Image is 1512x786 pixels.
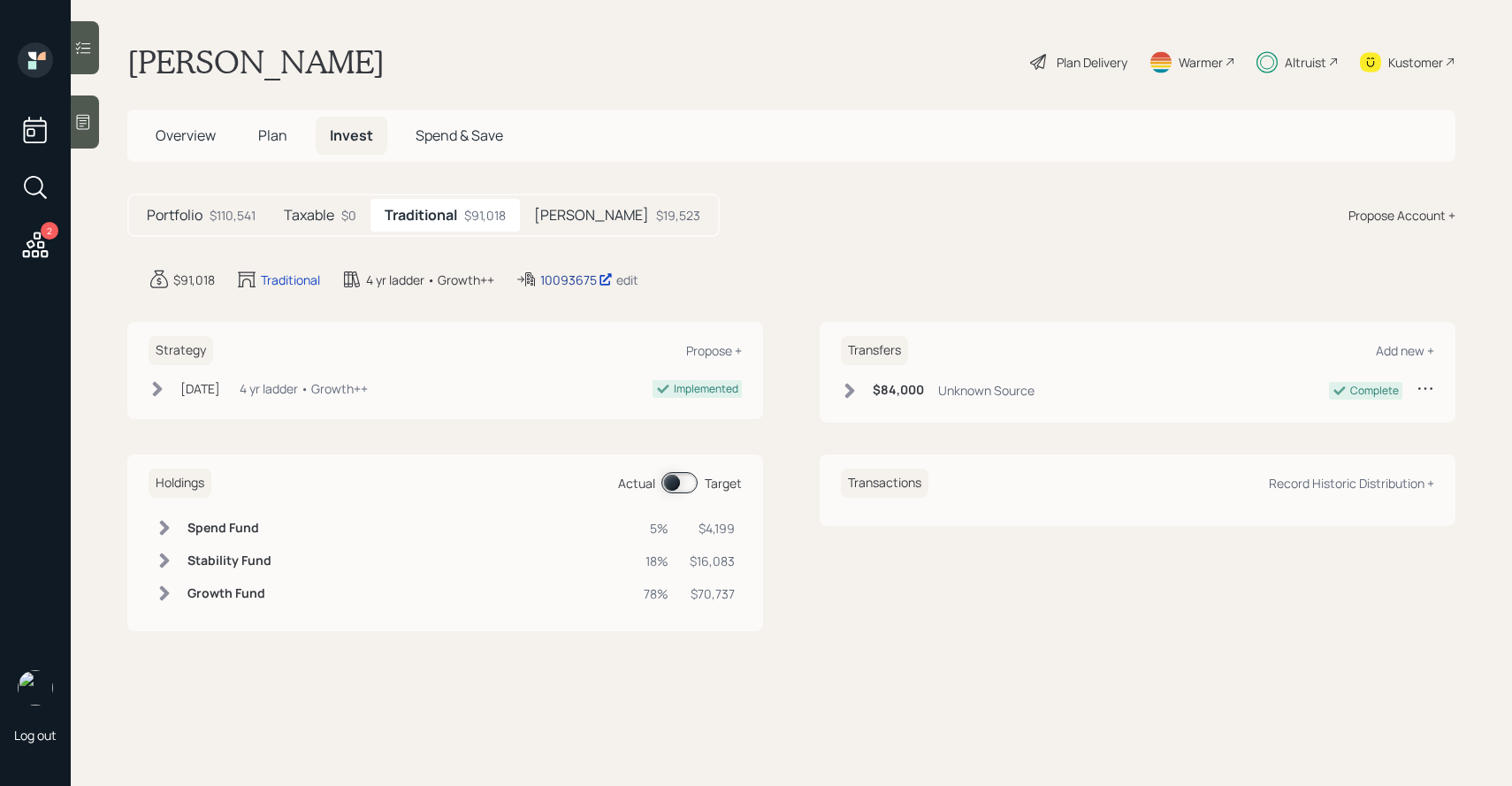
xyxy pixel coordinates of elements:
h6: Transfers [841,336,908,365]
span: Plan [258,126,287,145]
div: Propose Account + [1348,206,1455,225]
div: 2 [41,222,58,240]
div: edit [616,271,638,288]
h6: Transactions [841,469,928,498]
div: Propose + [686,342,742,359]
img: sami-boghos-headshot.png [18,670,53,706]
div: $16,083 [690,552,735,570]
h5: Portfolio [147,207,202,224]
h5: Taxable [284,207,334,224]
div: $91,018 [173,271,215,289]
span: Overview [156,126,216,145]
h6: Strategy [149,336,213,365]
div: Kustomer [1388,53,1443,72]
div: Implemented [674,381,738,397]
span: Spend & Save [416,126,503,145]
div: Plan Delivery [1057,53,1127,72]
div: $91,018 [464,206,506,225]
div: Target [705,474,742,492]
div: 10093675 [540,271,613,289]
div: Record Historic Distribution + [1269,475,1434,492]
div: Add new + [1376,342,1434,359]
div: Altruist [1285,53,1326,72]
div: Log out [14,727,57,744]
h5: Traditional [385,207,457,224]
h6: $84,000 [873,383,924,398]
div: $110,541 [210,206,256,225]
div: $4,199 [690,519,735,538]
h6: Spend Fund [187,521,271,536]
div: 5% [644,519,668,538]
div: 78% [644,584,668,603]
span: Invest [330,126,373,145]
h6: Stability Fund [187,553,271,569]
div: 4 yr ladder • Growth++ [366,271,494,289]
div: Traditional [261,271,320,289]
div: $70,737 [690,584,735,603]
div: Warmer [1179,53,1223,72]
h1: [PERSON_NAME] [127,42,385,81]
h5: [PERSON_NAME] [534,207,649,224]
div: [DATE] [180,379,220,398]
h6: Holdings [149,469,211,498]
h6: Growth Fund [187,586,271,601]
div: 4 yr ladder • Growth++ [240,379,368,398]
div: Complete [1350,383,1399,399]
div: $0 [341,206,356,225]
div: Unknown Source [938,381,1035,400]
div: $19,523 [656,206,700,225]
div: 18% [644,552,668,570]
div: Actual [618,474,655,492]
